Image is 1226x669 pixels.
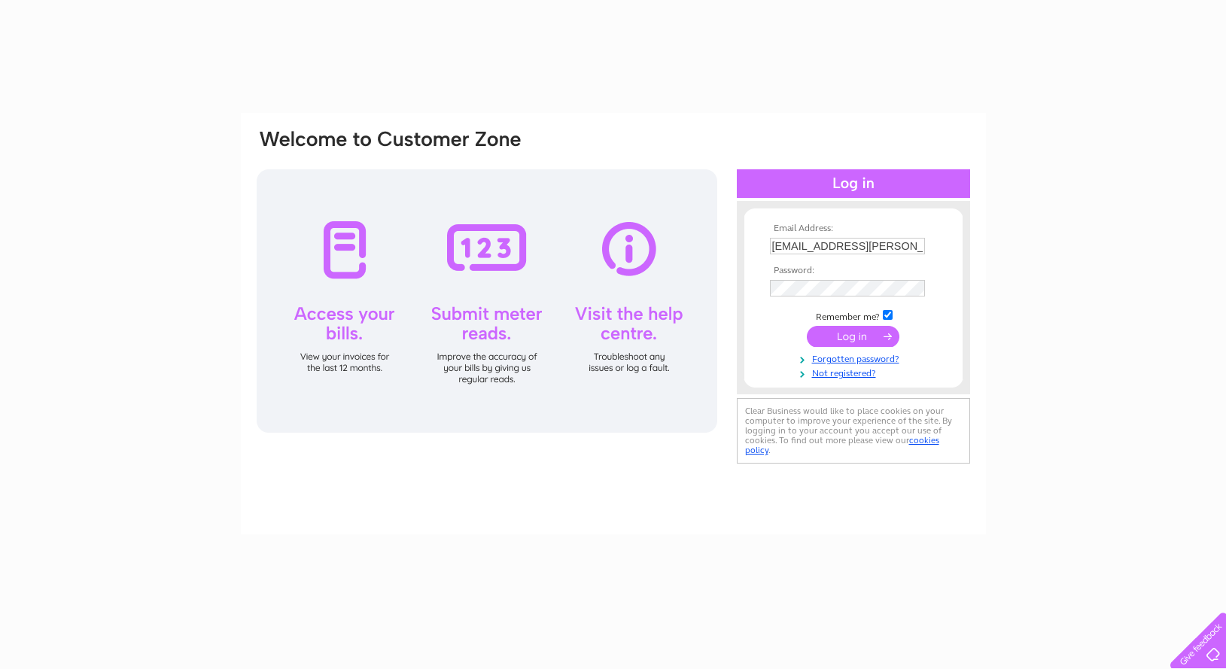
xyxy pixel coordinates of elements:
input: Submit [807,326,899,347]
td: Remember me? [766,308,941,323]
a: cookies policy [745,435,939,455]
a: Forgotten password? [770,351,941,365]
a: Not registered? [770,365,941,379]
th: Email Address: [766,224,941,234]
div: Clear Business would like to place cookies on your computer to improve your experience of the sit... [737,398,970,464]
th: Password: [766,266,941,276]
